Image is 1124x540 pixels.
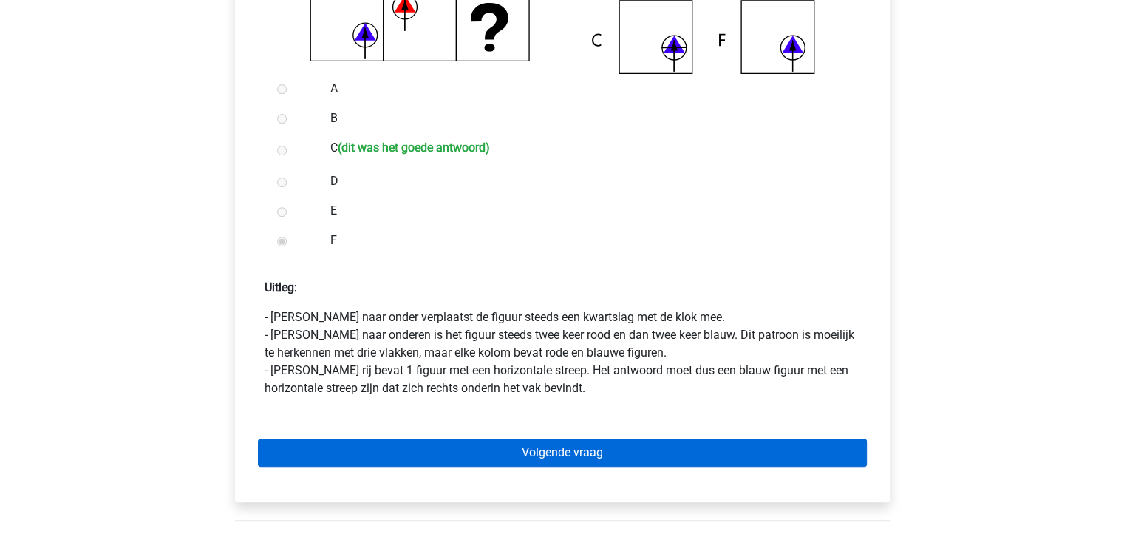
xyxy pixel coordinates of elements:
[330,80,842,98] label: A
[330,109,842,127] label: B
[330,139,842,161] label: C
[330,232,842,249] label: F
[265,308,860,397] p: - [PERSON_NAME] naar onder verplaatst de figuur steeds een kwartslag met de klok mee. - [PERSON_N...
[265,280,297,294] strong: Uitleg:
[330,172,842,190] label: D
[330,202,842,220] label: E
[338,141,490,155] h6: (dit was het goede antwoord)
[258,439,867,467] a: Volgende vraag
